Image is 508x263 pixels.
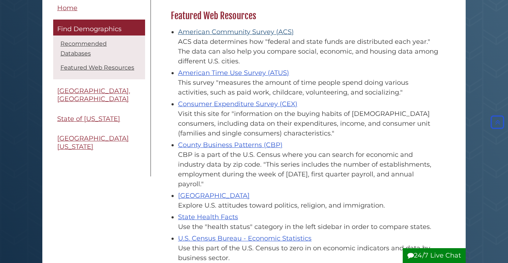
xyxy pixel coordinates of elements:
a: American Time Use Survey (ATUS) [178,69,289,77]
a: Recommended Databases [60,40,107,57]
a: U.S. Census Bureau - Economic Statistics [178,234,312,242]
div: This survey "measures the amount of time people spend doing various activities, such as paid work... [178,78,440,97]
a: Find Demographics [53,20,145,36]
h2: Featured Web Resources [167,10,444,22]
span: [GEOGRAPHIC_DATA][US_STATE] [57,135,129,151]
a: [GEOGRAPHIC_DATA] [178,192,250,200]
div: Use this part of the U.S. Census to zero in on economic indicators and data by business sector. [178,243,440,263]
a: [GEOGRAPHIC_DATA], [GEOGRAPHIC_DATA] [53,83,145,107]
a: State of [US_STATE] [53,111,145,127]
span: Home [57,4,77,12]
a: Back to Top [489,118,506,126]
span: [GEOGRAPHIC_DATA], [GEOGRAPHIC_DATA] [57,87,130,103]
a: State Health Facts [178,213,238,221]
div: Visit this site for "information on the buying habits of [DEMOGRAPHIC_DATA] consumers, including ... [178,109,440,138]
span: Find Demographics [57,25,122,33]
a: County Business Patterns (CBP) [178,141,283,149]
button: 24/7 Live Chat [403,248,466,263]
div: ACS data determines how "federal and state funds are distributed each year." The data can also he... [178,37,440,66]
div: CBP is a part of the U.S. Census where you can search for economic and industry data by zip code.... [178,150,440,189]
a: Consumer Expenditure Survey (CEX) [178,100,297,108]
div: Explore U.S. attitudes toward politics, religion, and immigration. [178,201,440,210]
a: [GEOGRAPHIC_DATA][US_STATE] [53,131,145,155]
a: Featured Web Resources [60,64,134,71]
a: American Community Survey (ACS) [178,28,294,36]
span: State of [US_STATE] [57,115,120,123]
div: Use the "health status" category in the left sidebar in order to compare states. [178,222,440,232]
